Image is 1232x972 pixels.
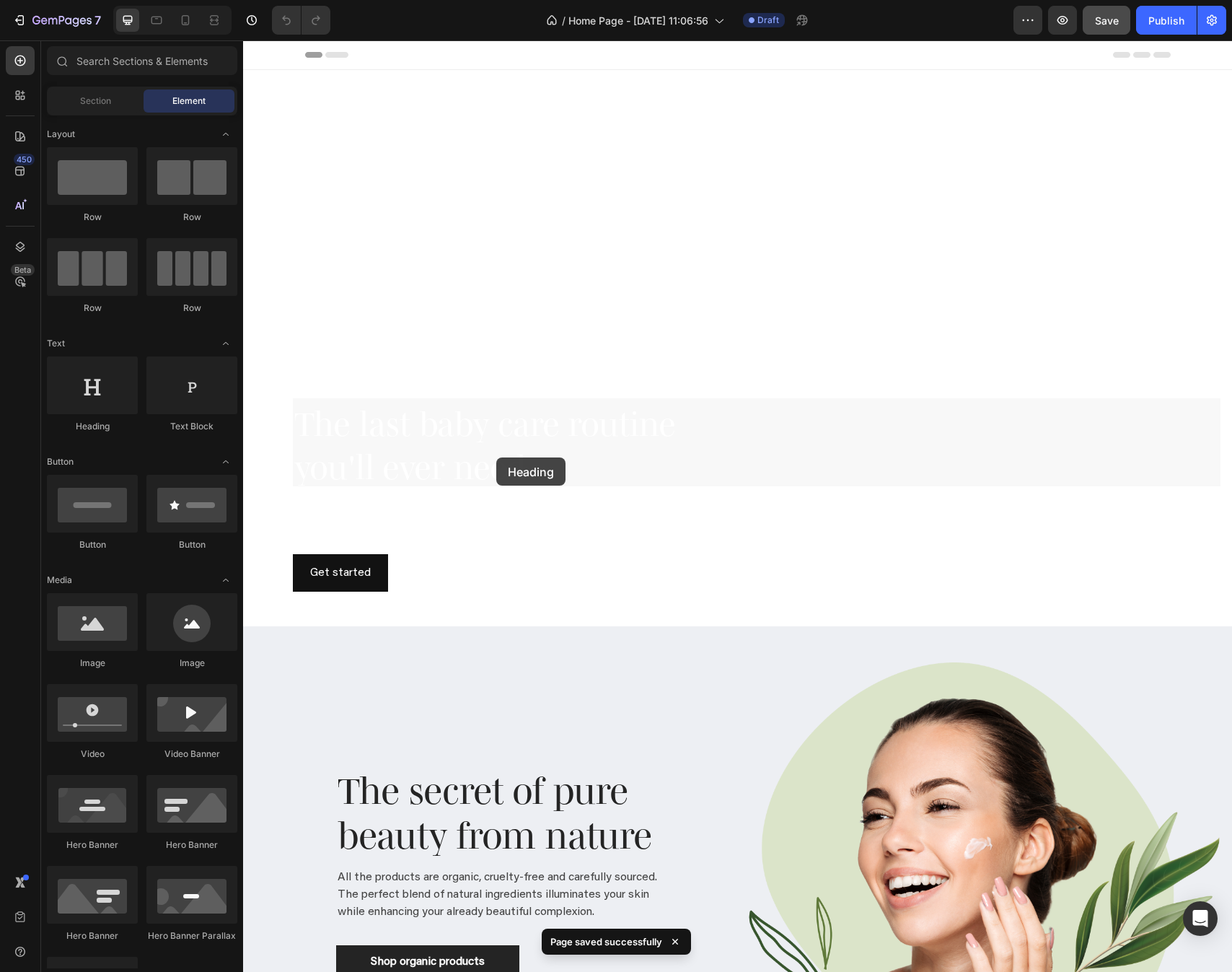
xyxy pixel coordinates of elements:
div: Heading [47,420,138,433]
div: Image [146,657,237,670]
span: Toggle open [214,450,237,473]
div: Video Banner [146,748,237,761]
span: Section [80,95,111,108]
div: Shop organic products [128,913,242,930]
div: Hero Banner [146,839,237,851]
iframe: Design area [243,40,1232,972]
div: Hero Banner Parallax [146,929,237,942]
div: Row [47,211,138,224]
span: Draft [757,14,779,27]
span: Media [47,574,72,587]
a: Shop organic products [93,905,276,938]
div: Text Block [146,420,237,433]
span: Home Page - [DATE] 11:06:56 [568,13,708,28]
div: Row [146,211,237,224]
button: Save [1083,6,1130,35]
span: Toggle open [214,332,237,355]
span: / [562,13,566,28]
div: Hero Banner [47,929,138,942]
span: Layout [47,128,75,141]
span: Save [1095,14,1119,27]
div: Image [47,657,138,670]
div: Button [47,538,138,551]
p: Page saved successfully [550,934,662,949]
div: Publish [1148,13,1184,28]
div: Row [47,302,138,315]
span: Toggle open [214,123,237,146]
div: Row [146,302,237,315]
button: Publish [1136,6,1197,35]
p: 7 [94,12,101,29]
div: Button [146,538,237,551]
span: Text [47,337,65,350]
span: Element [172,95,206,108]
div: Open Intercom Messenger [1183,901,1218,936]
input: Search Sections & Elements [47,46,237,75]
div: Undo/Redo [272,6,330,35]
div: Beta [11,264,35,276]
button: 7 [6,6,107,35]
span: Toggle open [214,569,237,592]
div: Video [47,748,138,761]
div: 450 [14,154,35,165]
span: Button [47,455,74,468]
div: Hero Banner [47,839,138,851]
